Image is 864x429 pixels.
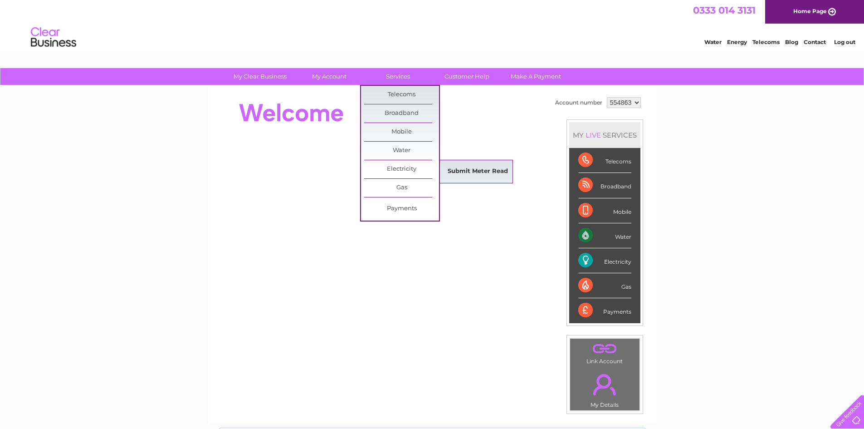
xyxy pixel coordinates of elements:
[727,39,747,45] a: Energy
[30,24,77,51] img: logo.png
[584,131,603,139] div: LIVE
[218,5,647,44] div: Clear Business is a trading name of Verastar Limited (registered in [GEOGRAPHIC_DATA] No. 3667643...
[292,68,366,85] a: My Account
[364,200,439,218] a: Payments
[553,95,605,110] td: Account number
[364,123,439,141] a: Mobile
[430,68,504,85] a: Customer Help
[223,68,298,85] a: My Clear Business
[440,163,515,181] a: Submit Meter Read
[752,39,780,45] a: Telecoms
[804,39,826,45] a: Contact
[578,273,631,298] div: Gas
[578,298,631,323] div: Payments
[364,179,439,197] a: Gas
[578,223,631,248] div: Water
[578,173,631,198] div: Broadband
[572,341,637,357] a: .
[834,39,855,45] a: Log out
[693,5,756,16] a: 0333 014 3131
[570,338,640,367] td: Link Account
[572,369,637,400] a: .
[364,142,439,160] a: Water
[704,39,722,45] a: Water
[361,68,435,85] a: Services
[498,68,573,85] a: Make A Payment
[578,148,631,173] div: Telecoms
[578,198,631,223] div: Mobile
[364,160,439,178] a: Electricity
[364,86,439,104] a: Telecoms
[569,122,640,148] div: MY SERVICES
[785,39,798,45] a: Blog
[578,248,631,273] div: Electricity
[364,104,439,123] a: Broadband
[570,366,640,411] td: My Details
